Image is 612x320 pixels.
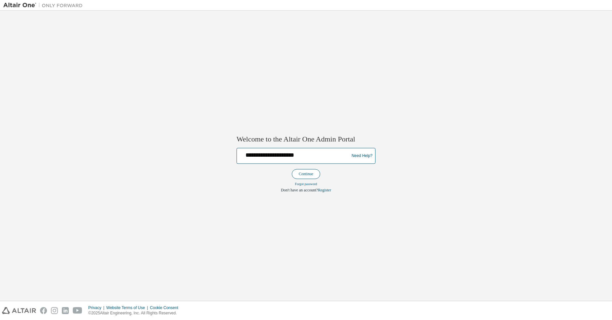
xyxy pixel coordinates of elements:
[3,2,86,9] img: Altair One
[88,305,106,310] div: Privacy
[88,310,182,316] p: © 2025 Altair Engineering, Inc. All Rights Reserved.
[295,182,317,186] a: Forgot password
[292,169,320,179] button: Continue
[106,305,150,310] div: Website Terms of Use
[150,305,182,310] div: Cookie Consent
[237,135,375,144] h2: Welcome to the Altair One Admin Portal
[318,188,331,193] a: Register
[51,307,58,314] img: instagram.svg
[62,307,69,314] img: linkedin.svg
[281,188,318,193] span: Don't have an account?
[2,307,36,314] img: altair_logo.svg
[73,307,82,314] img: youtube.svg
[40,307,47,314] img: facebook.svg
